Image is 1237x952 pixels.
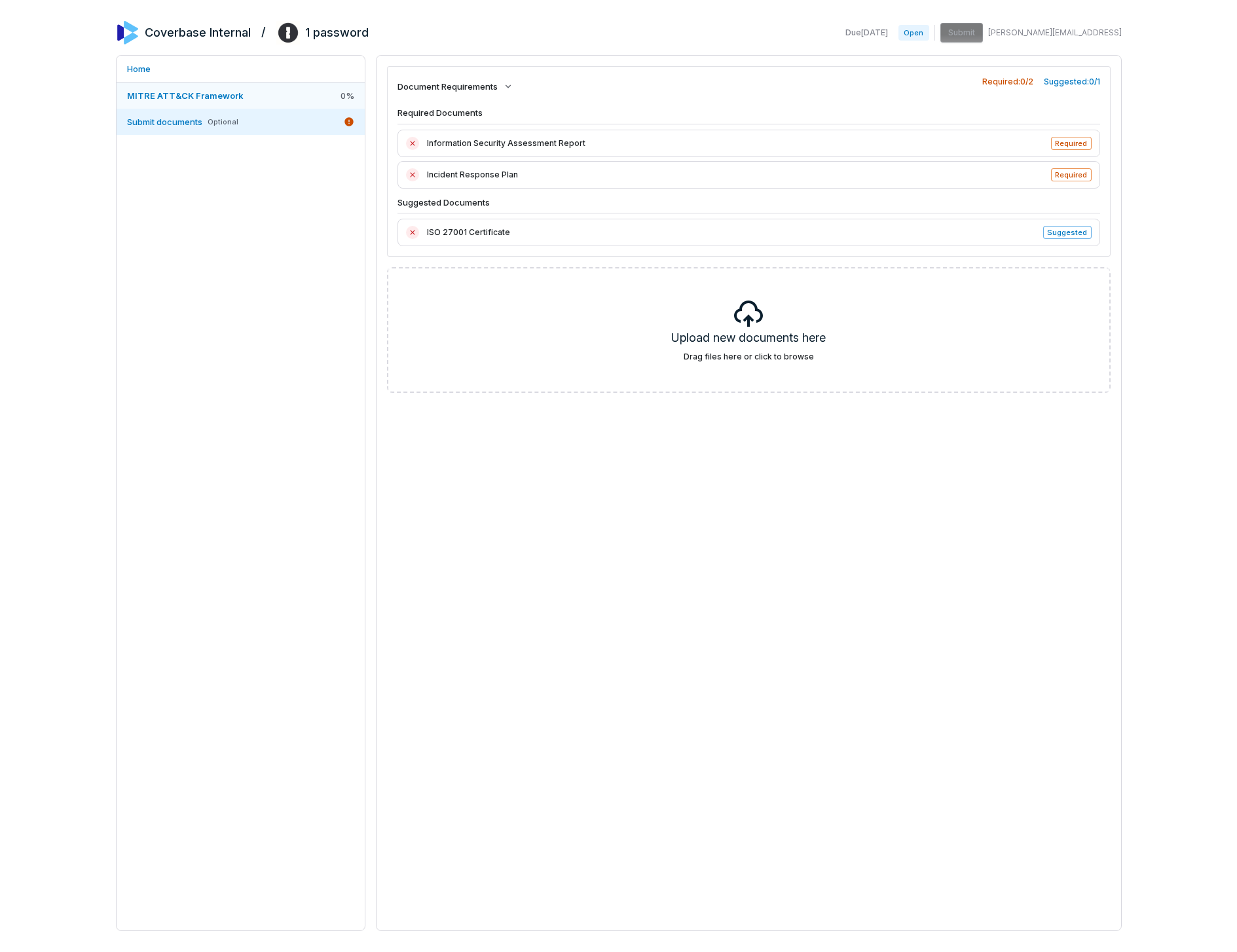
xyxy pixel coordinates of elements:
[397,107,1100,124] h4: Required Documents
[117,109,365,135] a: Submit documentsOptional
[145,24,251,41] h2: Coverbase Internal
[1044,77,1100,87] span: Suggested: 0 / 1
[394,73,518,100] button: Document Requirements
[117,56,365,82] a: Home
[261,21,266,41] h2: /
[427,168,1044,181] span: Incident Response Plan
[427,137,1044,150] span: Information Security Assessment Report
[397,81,498,92] span: Document Requirements
[898,25,929,41] span: Open
[341,90,354,101] span: 0 %
[988,27,1122,38] span: [PERSON_NAME][EMAIL_ADDRESS]
[845,27,888,38] span: Due [DATE]
[117,82,365,109] a: MITRE ATT&CK Framework0%
[305,24,369,41] h2: 1 password
[208,117,238,127] span: Optional
[127,117,202,127] span: Submit documents
[982,77,1033,87] span: Required: 0 / 2
[1043,226,1091,239] span: Suggested
[684,352,814,362] label: Drag files here or click to browse
[671,329,826,352] h5: Upload new documents here
[427,226,1036,239] span: ISO 27001 Certificate
[127,90,244,101] span: MITRE ATT&CK Framework
[1051,168,1091,181] span: Required
[397,196,1100,214] h4: Suggested Documents
[1051,137,1091,150] span: Required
